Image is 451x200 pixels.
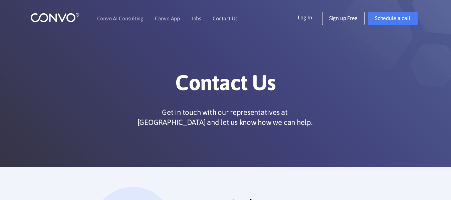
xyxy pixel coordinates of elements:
a: Sign up Free [322,12,365,25]
a: Convo AI Consulting [97,16,144,21]
h1: Contact Us [40,70,411,101]
a: Log In [298,12,322,22]
a: Schedule a call [368,12,417,25]
a: Jobs [191,16,201,21]
p: Get in touch with our representatives at [GEOGRAPHIC_DATA] and let us know how we can help. [135,107,315,127]
a: Convo App [155,16,180,21]
a: Contact Us [213,16,238,21]
img: logo_1.png [30,12,79,23]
